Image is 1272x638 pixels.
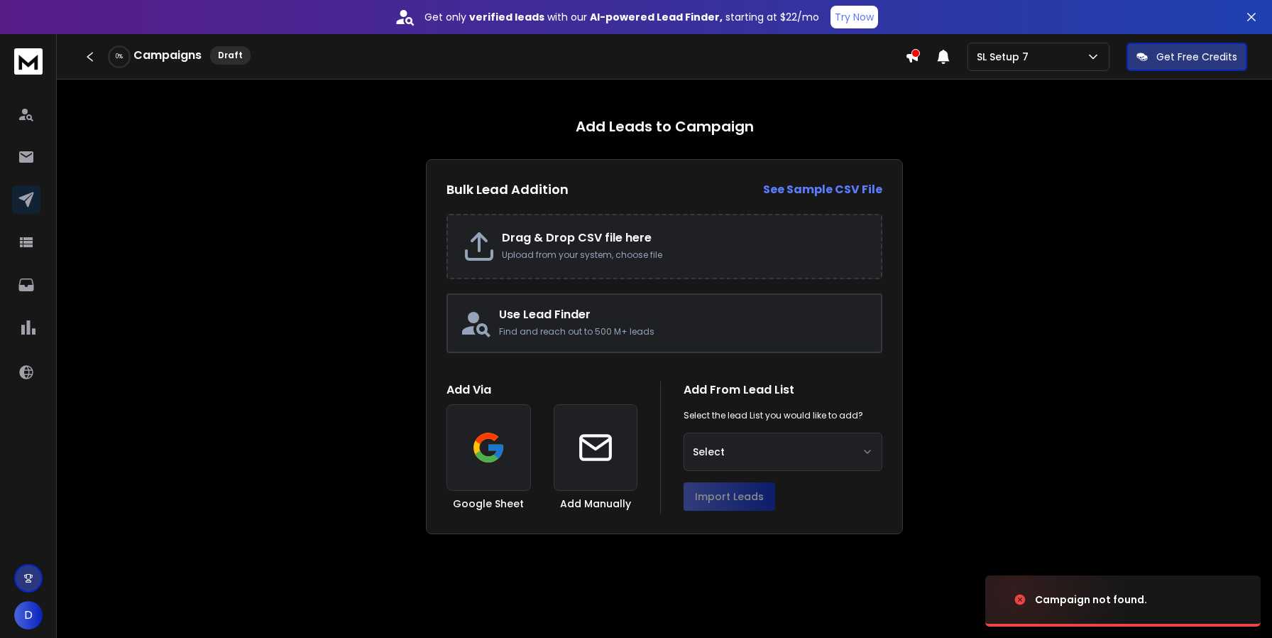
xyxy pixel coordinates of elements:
span: Select [693,445,725,459]
strong: verified leads [469,10,544,24]
h2: Use Lead Finder [499,306,870,323]
p: 0 % [116,53,123,61]
img: logo [14,48,43,75]
div: Draft [210,46,251,65]
button: Get Free Credits [1126,43,1247,71]
h1: Add From Lead List [684,382,882,399]
p: Try Now [835,10,874,24]
p: SL Setup 7 [977,50,1034,64]
h3: Add Manually [560,497,631,511]
p: Get only with our starting at $22/mo [424,10,819,24]
div: Campaign not found. [1035,593,1147,607]
h2: Bulk Lead Addition [446,180,569,200]
button: D [14,601,43,629]
h3: Google Sheet [453,497,524,511]
strong: AI-powered Lead Finder, [590,10,723,24]
p: Select the lead List you would like to add? [684,410,863,421]
p: Get Free Credits [1156,50,1237,64]
strong: See Sample CSV File [763,181,882,198]
h1: Add Via [446,382,637,399]
h1: Campaigns [133,47,202,64]
p: Upload from your system, choose file [502,249,867,261]
h2: Drag & Drop CSV file here [502,229,867,247]
a: See Sample CSV File [763,181,882,198]
h1: Add Leads to Campaign [576,117,754,136]
p: Find and reach out to 500 M+ leads [499,326,870,337]
img: image [985,561,1127,638]
button: Try Now [830,6,878,28]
